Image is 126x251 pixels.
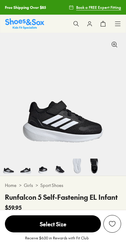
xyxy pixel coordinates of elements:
div: > > [5,182,121,188]
a: Shoes & Sox [5,18,44,29]
span: Book a FREE Expert Fitting [76,5,121,10]
img: 9-501409_1 [86,159,103,176]
p: Receive $6.00 in Rewards with Fit Club [25,235,89,246]
span: $59.95 [5,203,22,212]
a: Book a FREE Expert Fitting [69,2,121,13]
button: Select Size [5,215,101,233]
h4: Runfalcon 5 Self-Fastening EL Infant [5,192,118,202]
button: Add to Wishlist [103,215,121,233]
img: 5-498524_1 [17,159,34,176]
a: Sport Shoes [40,182,63,188]
img: 8-498527_1 [69,159,86,176]
a: Home [5,182,17,188]
img: 6-498525_1 [34,159,51,176]
img: 7-498526_1 [51,159,69,176]
a: Girls [24,182,33,188]
img: SNS_Logo_Responsive.svg [5,18,44,29]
